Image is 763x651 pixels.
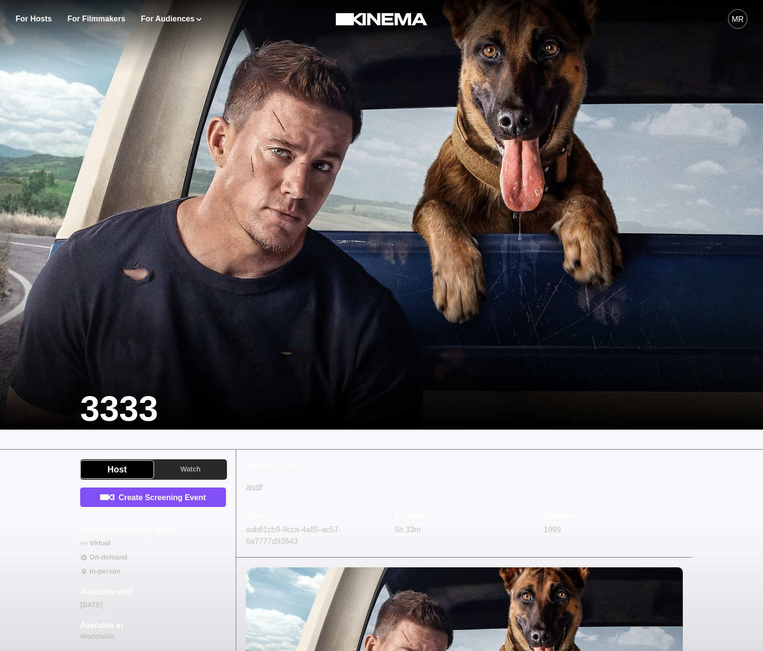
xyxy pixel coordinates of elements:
[89,538,110,548] p: Virtual
[80,620,123,632] p: Available in
[732,14,744,25] div: MR
[395,510,534,522] p: Runtime
[80,632,123,642] p: Worldwide
[80,524,175,536] p: Available screening types
[246,524,385,547] p: aab61cb9-9cca-4a85-ac57-6a7777d93643
[246,510,385,522] p: Genre
[141,13,202,25] button: For Audiences
[544,524,683,536] p: 1999
[16,13,52,25] a: For Hosts
[80,488,226,507] a: Create Screening Event
[80,600,133,610] p: [DATE]
[544,510,683,522] p: Released
[89,552,127,562] p: On-demand
[246,459,683,471] p: About the film
[68,13,125,25] a: For Filmmakers
[80,388,158,430] h1: 3333
[89,566,121,577] p: In-person
[246,481,683,495] p: asdf
[80,586,133,598] p: Available until
[395,524,534,536] p: 5h 33m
